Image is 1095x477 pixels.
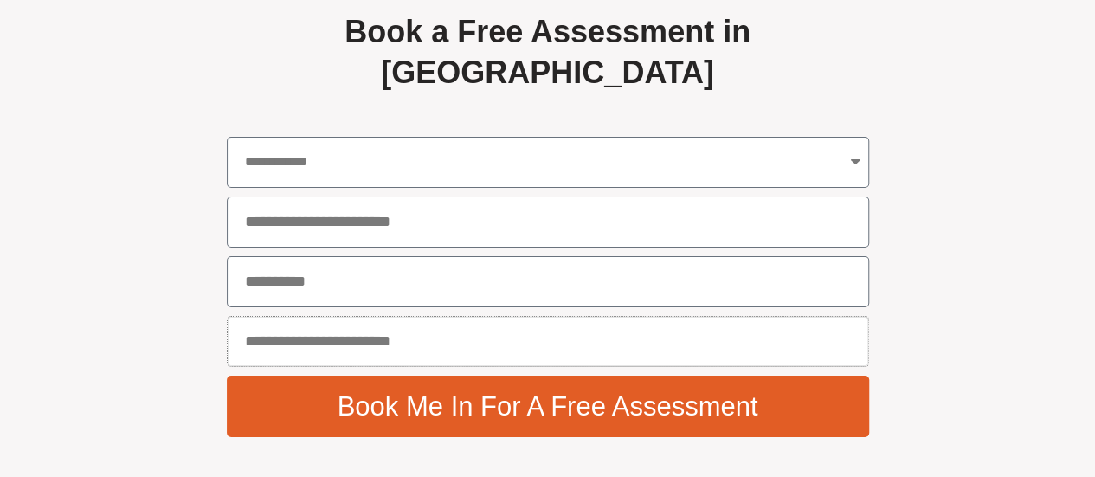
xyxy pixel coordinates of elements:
form: Free Assessment - Global [227,137,869,446]
span: Book Me In For A Free Assessment [338,393,758,420]
h2: Book a Free Assessment in [GEOGRAPHIC_DATA] [227,12,869,93]
button: Book Me In For A Free Assessment [227,376,869,437]
iframe: Chat Widget [807,281,1095,477]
